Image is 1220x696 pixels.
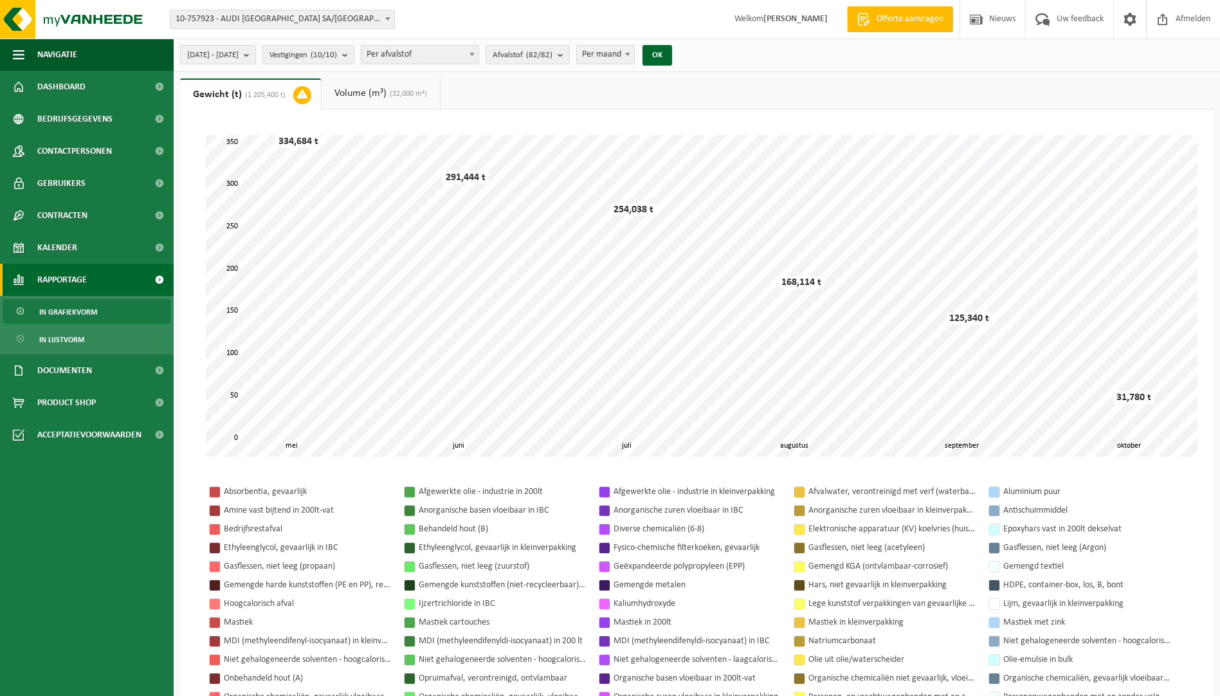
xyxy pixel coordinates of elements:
div: Ethyleenglycol, gevaarlijk in IBC [224,540,391,556]
span: 10-757923 - AUDI BRUSSELS SA/NV - VORST [170,10,394,28]
div: Mastiek in kleinverpakking [808,614,976,630]
span: Per maand [577,46,634,64]
div: Natriumcarbonaat [808,633,976,649]
div: Organische chemicaliën niet gevaarlijk, vloeibaar in IBC [808,670,976,686]
div: MDI (methyleendifenyldi-isocyanaat) in 200 lt [419,633,586,649]
div: Onbehandeld hout (A) [224,670,391,686]
span: Per maand [576,45,635,64]
button: Afvalstof(82/82) [486,45,570,64]
div: Niet gehalogeneerde solventen - laagcalorisch in 200lt-vat [614,652,781,668]
div: Lege kunststof verpakkingen van gevaarlijke stoffen [808,596,976,612]
span: (1 205,400 t) [242,91,286,99]
span: In lijstvorm [39,327,84,352]
div: HDPE, container-box, los, B, bont [1003,577,1170,593]
div: Epoxyhars vast in 200lt dekselvat [1003,521,1170,537]
div: Gasflessen, niet leeg (acetyleen) [808,540,976,556]
span: Contactpersonen [37,135,112,167]
div: Mastiek in 200lt [614,614,781,630]
button: OK [642,45,672,66]
div: Anorganische zuren vloeibaar in kleinverpakking [808,502,976,518]
div: 254,038 t [610,203,657,216]
div: Elektronische apparatuur (KV) koelvries (huishoudelijk) [808,521,976,537]
a: In lijstvorm [3,327,170,351]
span: Acceptatievoorwaarden [37,419,141,451]
div: Lijm, gevaarlijk in kleinverpakking [1003,596,1170,612]
span: Contracten [37,199,87,232]
div: Gemengd KGA (ontvlambaar-corrosief) [808,558,976,574]
div: Niet gehalogeneerde solventen - hoogcalorisch in IBC [224,652,391,668]
span: In grafiekvorm [39,300,97,324]
a: Gewicht (t) [180,78,321,109]
div: Mastiek cartouches [419,614,586,630]
a: Volume (m³) [322,78,440,108]
span: Vestigingen [269,46,337,65]
a: Offerte aanvragen [847,6,953,32]
button: Vestigingen(10/10) [262,45,354,64]
count: (10/10) [311,51,337,59]
div: 31,780 t [1113,391,1154,404]
div: Aluminium puur [1003,484,1170,500]
div: Hoogcalorisch afval [224,596,391,612]
div: Gasflessen, niet leeg (zuurstof) [419,558,586,574]
div: Absorbentia, gevaarlijk [224,484,391,500]
div: Anorganische zuren vloeibaar in IBC [614,502,781,518]
div: Olie-emulsie in bulk [1003,652,1170,668]
div: Bedrijfsrestafval [224,521,391,537]
div: MDI (methyleendifenyldi-isocyanaat) in IBC [614,633,781,649]
div: 291,444 t [442,171,489,184]
span: Documenten [37,354,92,387]
span: Rapportage [37,264,87,296]
count: (82/82) [526,51,552,59]
div: Amine vast bijtend in 200lt-vat [224,502,391,518]
div: Mastiek [224,614,391,630]
strong: [PERSON_NAME] [763,14,828,24]
div: Niet gehalogeneerde solventen - hoogcalorisch in kleinverpakking [419,652,586,668]
span: 10-757923 - AUDI BRUSSELS SA/NV - VORST [170,10,395,29]
div: Antischuimmiddel [1003,502,1170,518]
div: Organische chemicaliën, gevaarlijk vloeibaar in 200l [1003,670,1170,686]
span: Dashboard [37,71,86,103]
div: Geëxpandeerde polypropyleen (EPP) [614,558,781,574]
div: Olie uit olie/waterscheider [808,652,976,668]
div: Diverse chemicaliën (6-8) [614,521,781,537]
div: Gemengde metalen [614,577,781,593]
span: Bedrijfsgegevens [37,103,113,135]
div: Fysico-chemische filterkoeken, gevaarlijk [614,540,781,556]
div: Opruimafval, verontreinigd, ontvlambaar [419,670,586,686]
span: Per afvalstof [361,46,478,64]
div: Hars, niet gevaarlijk in kleinverpakking [808,577,976,593]
span: Kalender [37,232,77,264]
span: [DATE] - [DATE] [187,46,239,65]
div: Ijzertrichloride in IBC [419,596,586,612]
div: Gemengde harde kunststoffen (PE en PP), recycleerbaar (industrieel) [224,577,391,593]
div: Behandeld hout (B) [419,521,586,537]
div: Mastiek met zink [1003,614,1170,630]
div: Kaliumhydroxyde [614,596,781,612]
div: Niet gehalogeneerde solventen - hoogcalorisch in 200lt-vat [1003,633,1170,649]
div: 168,114 t [778,276,824,289]
div: Afvalwater, verontreinigd met verf (waterbasis) [808,484,976,500]
div: Gasflessen, niet leeg (propaan) [224,558,391,574]
a: In grafiekvorm [3,299,170,324]
button: [DATE] - [DATE] [180,45,256,64]
div: Organische basen vloeibaar in 200lt-vat [614,670,781,686]
div: MDI (methyleendifenyl-isocyanaat) in kleinverpakking [224,633,391,649]
div: Afgewerkte olie - industrie in kleinverpakking [614,484,781,500]
span: Gebruikers [37,167,86,199]
span: Offerte aanvragen [873,13,947,26]
div: Gasflessen, niet leeg (Argon) [1003,540,1170,556]
div: Ethyleenglycol, gevaarlijk in kleinverpakking [419,540,586,556]
div: Gemengde kunststoffen (niet-recycleerbaar), exclusief PVC [419,577,586,593]
div: 125,340 t [946,312,992,325]
span: Afvalstof [493,46,552,65]
div: Anorganische basen vloeibaar in IBC [419,502,586,518]
div: Gemengd textiel [1003,558,1170,574]
div: Afgewerkte olie - industrie in 200lt [419,484,586,500]
span: Per afvalstof [361,45,479,64]
span: (32,000 m³) [387,90,427,98]
span: Product Shop [37,387,96,419]
span: Navigatie [37,39,77,71]
div: 334,684 t [275,135,322,148]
